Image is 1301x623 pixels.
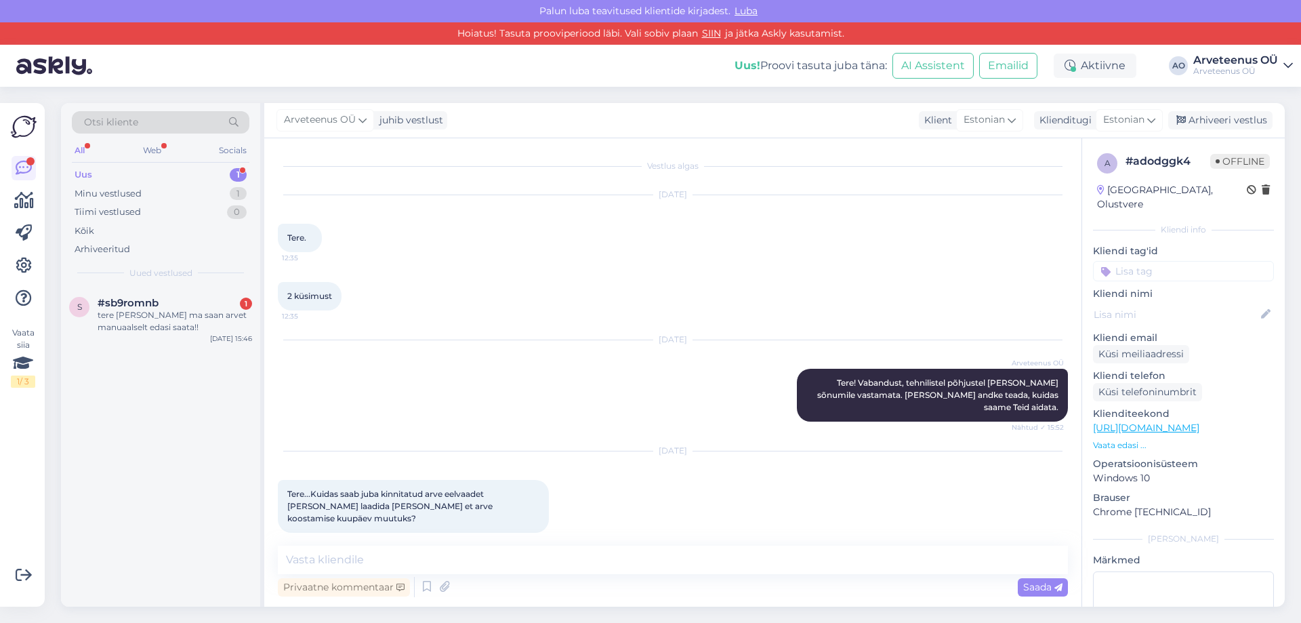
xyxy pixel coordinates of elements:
[919,113,952,127] div: Klient
[1104,158,1111,168] span: a
[129,267,192,279] span: Uued vestlused
[1093,439,1274,451] p: Vaata edasi ...
[817,378,1060,412] span: Tere! Vabandust, tehnilistel põhjustel [PERSON_NAME] sõnumile vastamata. [PERSON_NAME] andke tead...
[11,114,37,140] img: Askly Logo
[1012,422,1064,433] span: Nähtud ✓ 15:52
[216,142,249,159] div: Socials
[84,115,138,129] span: Otsi kliente
[1054,54,1136,78] div: Aktiivne
[698,27,725,39] a: SIIN
[210,334,252,344] div: [DATE] 15:46
[287,291,332,301] span: 2 küsimust
[282,253,333,263] span: 12:35
[98,297,159,309] span: #sb9romnb
[1094,307,1258,322] input: Lisa nimi
[278,160,1068,172] div: Vestlus algas
[75,224,94,238] div: Kõik
[1093,457,1274,471] p: Operatsioonisüsteem
[1012,358,1064,368] span: Arveteenus OÜ
[1097,183,1247,212] div: [GEOGRAPHIC_DATA], Olustvere
[1193,55,1293,77] a: Arveteenus OÜArveteenus OÜ
[374,113,443,127] div: juhib vestlust
[1093,287,1274,301] p: Kliendi nimi
[1193,55,1278,66] div: Arveteenus OÜ
[230,187,247,201] div: 1
[75,243,130,256] div: Arhiveeritud
[1093,369,1274,383] p: Kliendi telefon
[730,5,762,17] span: Luba
[979,53,1037,79] button: Emailid
[1210,154,1270,169] span: Offline
[1193,66,1278,77] div: Arveteenus OÜ
[735,59,760,72] b: Uus!
[1126,153,1210,169] div: # adodggk4
[11,327,35,388] div: Vaata siia
[72,142,87,159] div: All
[240,298,252,310] div: 1
[278,188,1068,201] div: [DATE]
[278,445,1068,457] div: [DATE]
[1093,261,1274,281] input: Lisa tag
[287,233,306,243] span: Tere.
[1034,113,1092,127] div: Klienditugi
[230,168,247,182] div: 1
[282,311,333,321] span: 12:35
[1093,244,1274,258] p: Kliendi tag'id
[1093,553,1274,567] p: Märkmed
[278,334,1068,346] div: [DATE]
[287,489,495,523] span: Tere...Kuidas saab juba kinnitatud arve eelvaadet [PERSON_NAME] laadida [PERSON_NAME] et arve koo...
[1093,383,1202,401] div: Küsi telefoninumbrit
[75,168,92,182] div: Uus
[227,205,247,219] div: 0
[1169,56,1188,75] div: AO
[892,53,974,79] button: AI Assistent
[1093,471,1274,485] p: Windows 10
[11,376,35,388] div: 1 / 3
[75,205,141,219] div: Tiimi vestlused
[1093,407,1274,421] p: Klienditeekond
[1103,113,1144,127] span: Estonian
[1093,422,1199,434] a: [URL][DOMAIN_NAME]
[98,309,252,334] div: tere [PERSON_NAME] ma saan arvet manuaalselt edasi saata!!
[1093,505,1274,519] p: Chrome [TECHNICAL_ID]
[140,142,164,159] div: Web
[284,113,356,127] span: Arveteenus OÜ
[1093,331,1274,345] p: Kliendi email
[1093,345,1189,363] div: Küsi meiliaadressi
[1093,533,1274,545] div: [PERSON_NAME]
[735,58,887,74] div: Proovi tasuta juba täna:
[964,113,1005,127] span: Estonian
[77,302,82,312] span: s
[1168,111,1273,129] div: Arhiveeri vestlus
[1093,224,1274,236] div: Kliendi info
[278,578,410,597] div: Privaatne kommentaar
[1023,581,1062,593] span: Saada
[75,187,142,201] div: Minu vestlused
[1093,491,1274,505] p: Brauser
